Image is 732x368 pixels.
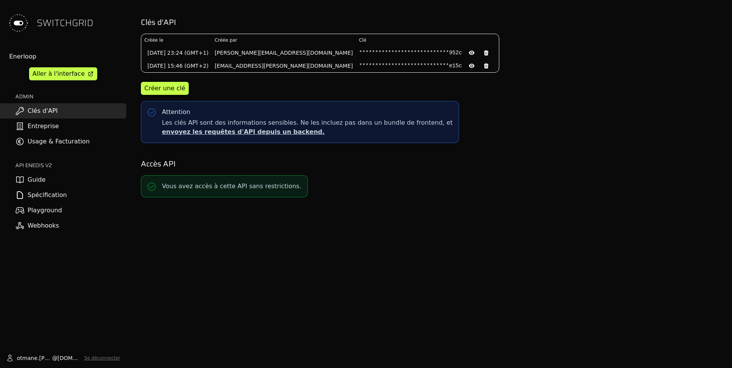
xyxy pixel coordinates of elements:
[57,354,81,362] span: [DOMAIN_NAME]
[212,46,356,59] td: [PERSON_NAME][EMAIL_ADDRESS][DOMAIN_NAME]
[29,67,97,80] a: Aller à l'interface
[162,118,453,137] span: Les clés API sont des informations sensibles. Ne les incluez pas dans un bundle de frontend, et
[17,354,52,362] span: otmane.[PERSON_NAME]
[356,34,499,46] th: Clé
[9,52,126,61] div: Enerloop
[6,11,31,35] img: Switchgrid Logo
[141,34,212,46] th: Créée le
[212,34,356,46] th: Créée par
[37,17,93,29] span: SWITCHGRID
[141,46,212,59] td: [DATE] 23:24 (GMT+1)
[162,182,301,191] p: Vous avez accès à cette API sans restrictions.
[52,354,57,362] span: @
[141,82,189,95] button: Créer une clé
[84,355,120,361] button: Se déconnecter
[162,127,453,137] p: envoyez les requêtes d'API depuis un backend.
[144,84,185,93] div: Créer une clé
[141,158,721,169] h2: Accès API
[15,93,126,100] h2: ADMIN
[141,17,721,28] h2: Clés d'API
[33,69,85,78] div: Aller à l'interface
[162,107,190,117] div: Attention
[15,161,126,169] h2: API ENEDIS v2
[141,59,212,72] td: [DATE] 15:46 (GMT+2)
[212,59,356,72] td: [EMAIL_ADDRESS][PERSON_NAME][DOMAIN_NAME]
